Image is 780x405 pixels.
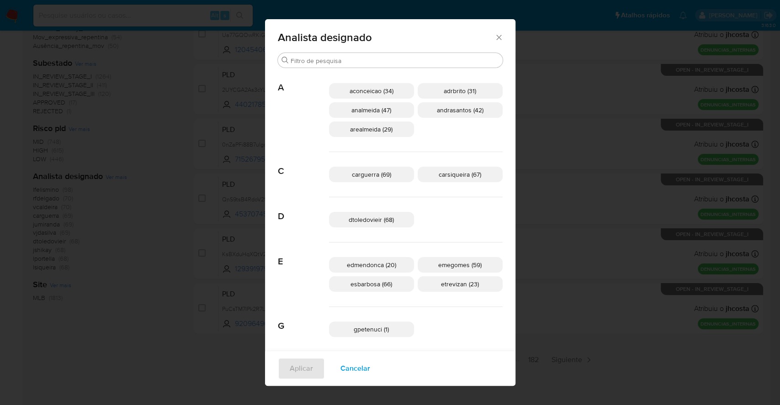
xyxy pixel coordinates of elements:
[351,105,391,115] span: analmeida (47)
[349,215,394,224] span: dtoledovieir (68)
[329,321,414,337] div: gpetenuci (1)
[437,105,483,115] span: andrasantos (42)
[350,125,393,134] span: arealmeida (29)
[340,358,370,379] span: Cancelar
[418,167,503,182] div: carsiqueira (67)
[329,102,414,118] div: analmeida (47)
[444,86,476,95] span: adrbrito (31)
[329,167,414,182] div: carguerra (69)
[418,83,503,99] div: adrbrito (31)
[441,279,479,289] span: etrevizan (23)
[281,57,289,64] button: Buscar
[329,212,414,227] div: dtoledovieir (68)
[278,68,329,93] span: A
[278,307,329,331] span: G
[494,33,503,41] button: Fechar
[329,276,414,292] div: esbarbosa (66)
[278,152,329,177] span: C
[278,197,329,222] span: D
[439,170,481,179] span: carsiqueira (67)
[329,83,414,99] div: aconceicao (34)
[278,32,495,43] span: Analista designado
[350,279,392,289] span: esbarbosa (66)
[354,325,389,334] span: gpetenuci (1)
[291,57,499,65] input: Filtro de pesquisa
[329,257,414,273] div: edmendonca (20)
[438,260,482,269] span: emegomes (59)
[418,257,503,273] div: emegomes (59)
[418,276,503,292] div: etrevizan (23)
[347,260,396,269] span: edmendonca (20)
[418,102,503,118] div: andrasantos (42)
[352,170,391,179] span: carguerra (69)
[278,242,329,267] span: E
[329,121,414,137] div: arealmeida (29)
[350,86,393,95] span: aconceicao (34)
[329,358,382,379] button: Cancelar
